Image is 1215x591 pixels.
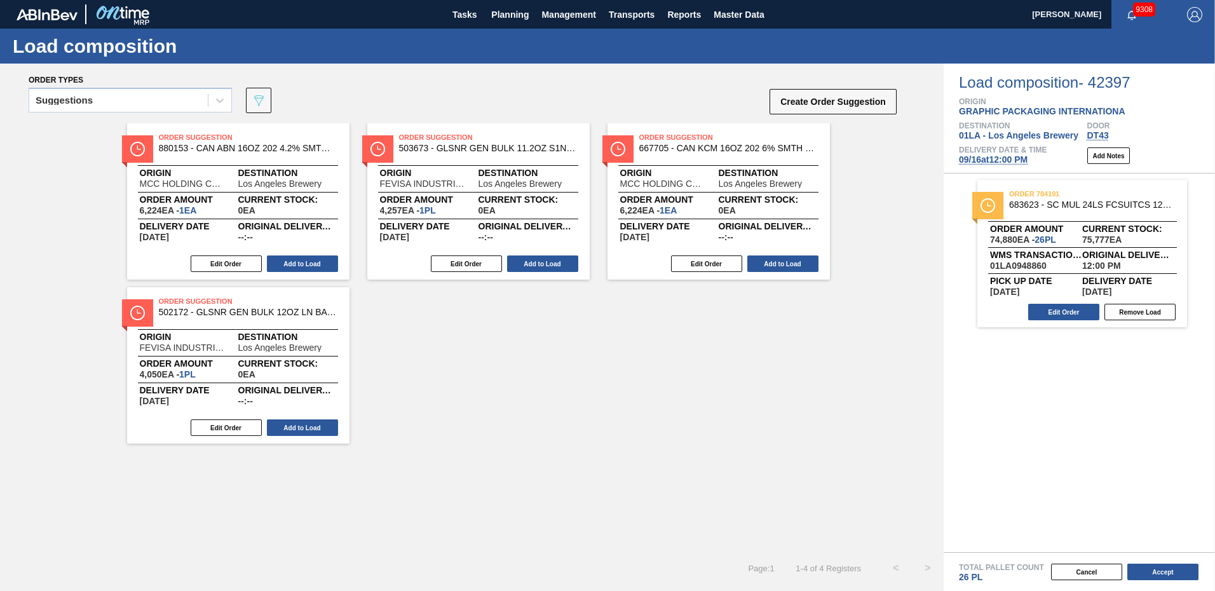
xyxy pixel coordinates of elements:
button: Remove Load [1104,304,1176,320]
span: MCC HOLDING COMPANY LLC [620,179,706,188]
span: GRAPHIC PACKAGING INTERNATIONA [959,106,1125,116]
span: --:-- [238,233,253,241]
span: 1,PL [419,205,436,215]
span: 667705 - CAN KCM 16OZ 202 6% SMTH 0919 GEN BEER S [639,144,817,153]
span: Origin [380,169,479,177]
span: --:-- [479,233,493,241]
span: Planning [491,7,529,22]
span: Reports [667,7,701,22]
span: Current Stock: [719,196,817,203]
span: 26,PL [1035,234,1055,245]
span: 683623 - SC MUL 24LS FCSUITCS 12OZ SLEEK AQUEOUS [1009,200,1177,210]
span: Current Stock: [238,360,337,367]
button: Edit Order [191,419,262,436]
span: 6,224EA-1EA [620,206,677,215]
span: Pick up Date [990,277,1082,285]
button: Create Order Suggestion [770,89,897,114]
span: Los Angeles Brewery [479,179,562,188]
button: Add to Load [507,255,578,272]
span: 1 - 4 of 4 Registers [794,564,861,573]
span: 09/16/2025 [620,233,649,241]
img: status [370,142,385,156]
span: Master Data [714,7,764,22]
span: ,09/16/2025, [1082,287,1111,296]
span: 01LA - Los Angeles Brewery [959,130,1078,140]
span: ,0,EA, [719,206,736,215]
span: Order Suggestion [159,131,337,144]
span: Page : 1 [748,564,774,573]
span: --:-- [238,397,253,405]
button: Add to Load [747,255,818,272]
span: Los Angeles Brewery [238,343,322,352]
span: Order Suggestion [639,131,817,144]
span: 09/16 at 12:00 PM [959,154,1028,165]
span: Delivery Date [1082,277,1174,285]
span: Current Stock: [1082,225,1174,233]
span: Destination [238,169,337,177]
span: Original delivery time [719,222,817,230]
img: status [611,142,625,156]
span: Los Angeles Brewery [719,179,803,188]
span: 4,050EA-1PL [140,370,196,379]
span: 74,880EA-26PL [990,235,1056,244]
span: 503673 - GLSNR GEN BULK 11.2OZ S1NR BARE LS BULK [399,144,577,153]
span: Destination [719,169,817,177]
span: order 784191 [1009,187,1187,200]
button: Add to Load [267,419,338,436]
span: Los Angeles Brewery [238,179,322,188]
span: statusOrder Suggestion880153 - CAN ABN 16OZ 202 4.2% SMTH 4PACK 0822 GEOriginMCC HOLDING COMPANY ... [127,123,350,280]
span: Order amount [380,196,479,203]
span: Current Stock: [479,196,577,203]
button: < [880,552,912,584]
span: 1,EA [660,205,677,215]
span: Order types [29,76,83,85]
span: --:-- [719,233,733,241]
span: 4,257EA-1PL [380,206,436,215]
span: Management [541,7,596,22]
img: Logout [1187,7,1202,22]
span: Order amount [140,196,238,203]
div: Suggestions [36,96,93,105]
span: 01LA0948860 [990,261,1047,270]
span: ,0,EA, [238,370,255,379]
span: 6,224EA-1EA [140,206,197,215]
span: Original delivery time [238,222,337,230]
span: Original delivery time [1082,251,1174,259]
span: ,09/11/2025 [990,287,1019,296]
span: WMS Transaction ID [990,251,1082,259]
span: Destination [479,169,577,177]
span: Order Suggestion [159,295,337,308]
span: Destination [238,333,337,341]
span: FEVISA INDUSTRIAL SA DE CV [140,343,226,352]
button: Add to Load [267,255,338,272]
span: Delivery Date [620,222,719,230]
span: 09/16/2025 [380,233,409,241]
button: Cancel [1051,564,1122,580]
span: ,0,EA, [238,206,255,215]
span: Origin [140,169,238,177]
img: status [130,306,145,320]
img: TNhmsLtSVTkK8tSr43FrP2fwEKptu5GPRR3wAAAABJRU5ErkJggg== [17,9,78,20]
button: Notifications [1111,6,1152,24]
span: statusorder 784191683623 - SC MUL 24LS FCSUITCS 12OZ SLEEK AQUEOUSOrder amount74,880EA -26PLCurre... [944,173,1215,327]
button: Edit Order [431,255,502,272]
span: DT43 [1087,130,1109,140]
button: Add Notes [1087,147,1130,164]
span: Delivery Date [140,222,238,230]
span: 09/16/2025 [140,233,169,241]
span: 12:00 PM [1082,261,1121,270]
button: Edit Order [191,255,262,272]
span: Original delivery time [238,386,337,394]
span: 502172 - GLSNR GEN BULK 12OZ LN BARE LS BULK 1012 [159,308,337,317]
span: 9308 [1133,3,1155,17]
span: 1,PL [179,369,196,379]
span: Order amount [990,225,1082,233]
span: Delivery Date [140,386,238,394]
button: Edit Order [671,255,742,272]
span: Origin [620,169,719,177]
span: FEVISA INDUSTRIAL SA DE CV [380,179,466,188]
span: Order Suggestion [399,131,577,144]
img: status [981,198,995,213]
span: Delivery Date & Time [959,146,1047,154]
span: Load composition - 42397 [959,75,1215,90]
